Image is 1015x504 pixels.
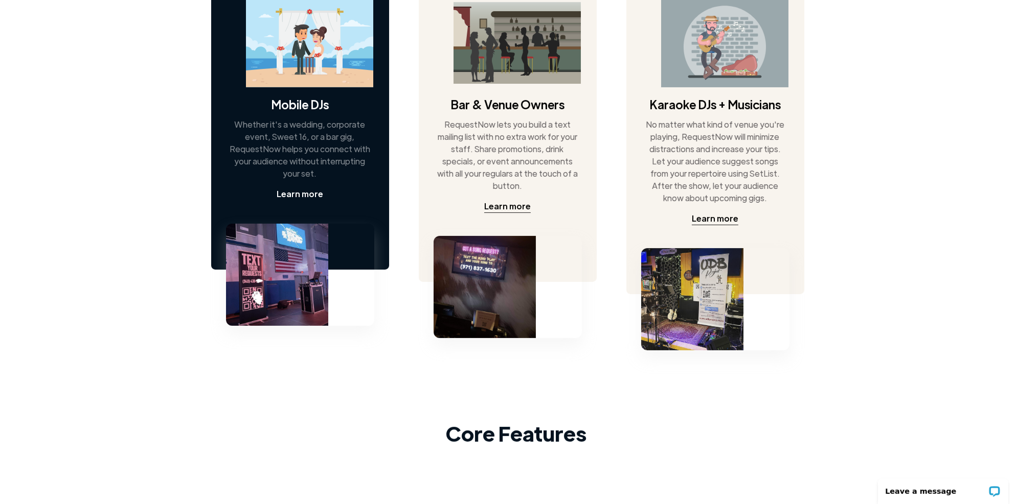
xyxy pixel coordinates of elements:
img: school dance with a poster [226,224,328,326]
h4: Mobile DJs [271,96,329,112]
img: bar tv [434,236,536,338]
a: Learn more [484,200,531,213]
h4: Karaoke DJs + Musicians [649,96,781,112]
div: Learn more [277,188,323,200]
div: Whether it's a wedding, corporate event, Sweet 16, or a bar gig, RequestNow helps you connect wit... [229,118,371,180]
h4: Bar & Venue Owners [450,96,565,112]
iframe: LiveChat chat widget [871,472,1015,504]
img: bar image [454,2,581,84]
a: Learn more [692,212,738,225]
a: Learn more [277,188,323,201]
div: RequestNow lets you build a text mailing list with no extra work for your staff. Share promotions... [436,118,578,192]
div: No matter what kind of venue you're playing, RequestNow will minimize distractions and increase y... [644,118,786,204]
strong: Core Features [446,420,587,446]
img: musician stand [641,248,743,350]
